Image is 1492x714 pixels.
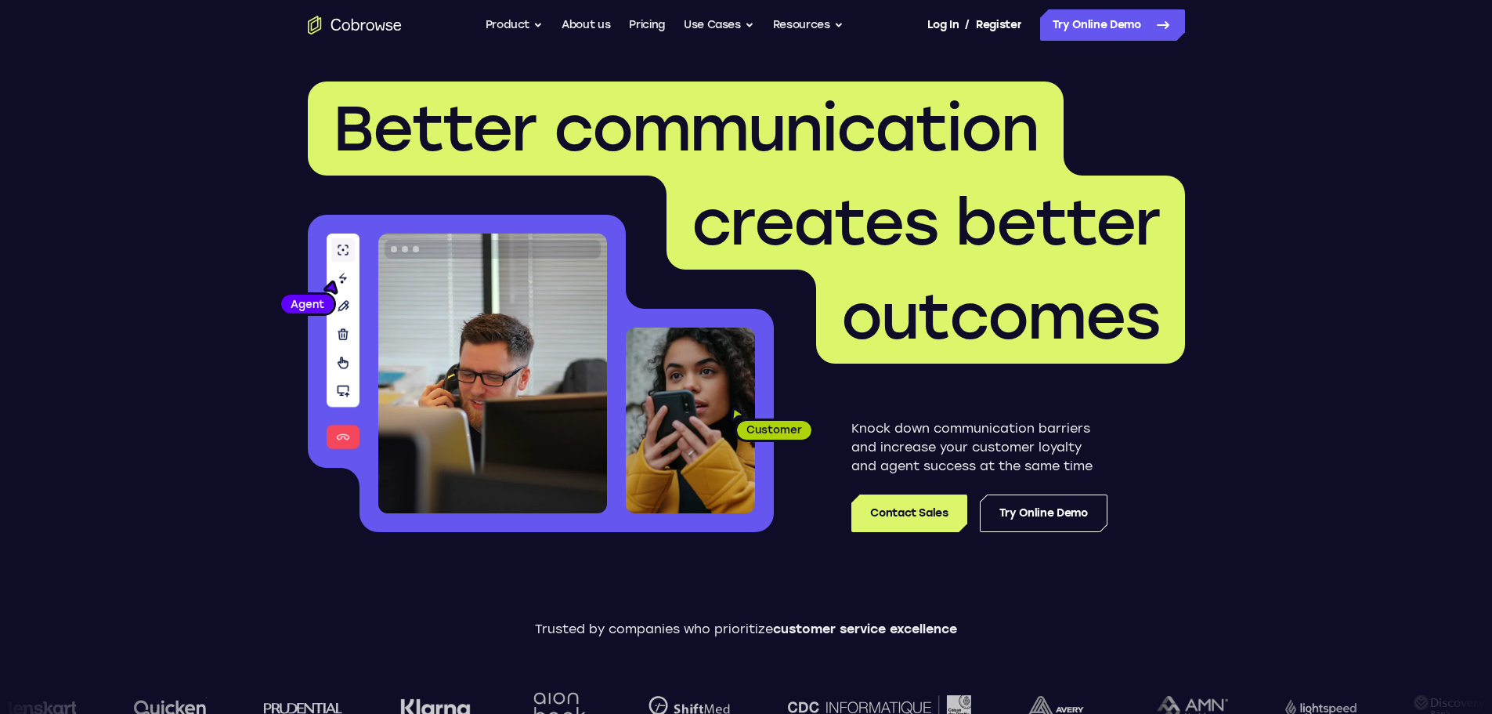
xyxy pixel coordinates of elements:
[980,495,1107,532] a: Try Online Demo
[976,9,1021,41] a: Register
[773,9,844,41] button: Resources
[486,9,544,41] button: Product
[562,9,610,41] a: About us
[692,185,1160,260] span: creates better
[927,9,959,41] a: Log In
[378,234,607,513] img: A customer support agent talking on the phone
[629,9,665,41] a: Pricing
[308,16,402,34] a: Go to the home page
[1040,9,1185,41] a: Try Online Demo
[851,419,1107,476] p: Knock down communication barriers and increase your customer loyalty and agent success at the sam...
[626,328,755,513] img: A customer holding their phone
[262,701,341,714] img: prudential
[773,622,957,636] span: customer service excellence
[841,279,1160,354] span: outcomes
[333,91,1039,166] span: Better communication
[851,495,966,532] a: Contact Sales
[684,9,754,41] button: Use Cases
[965,16,970,34] span: /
